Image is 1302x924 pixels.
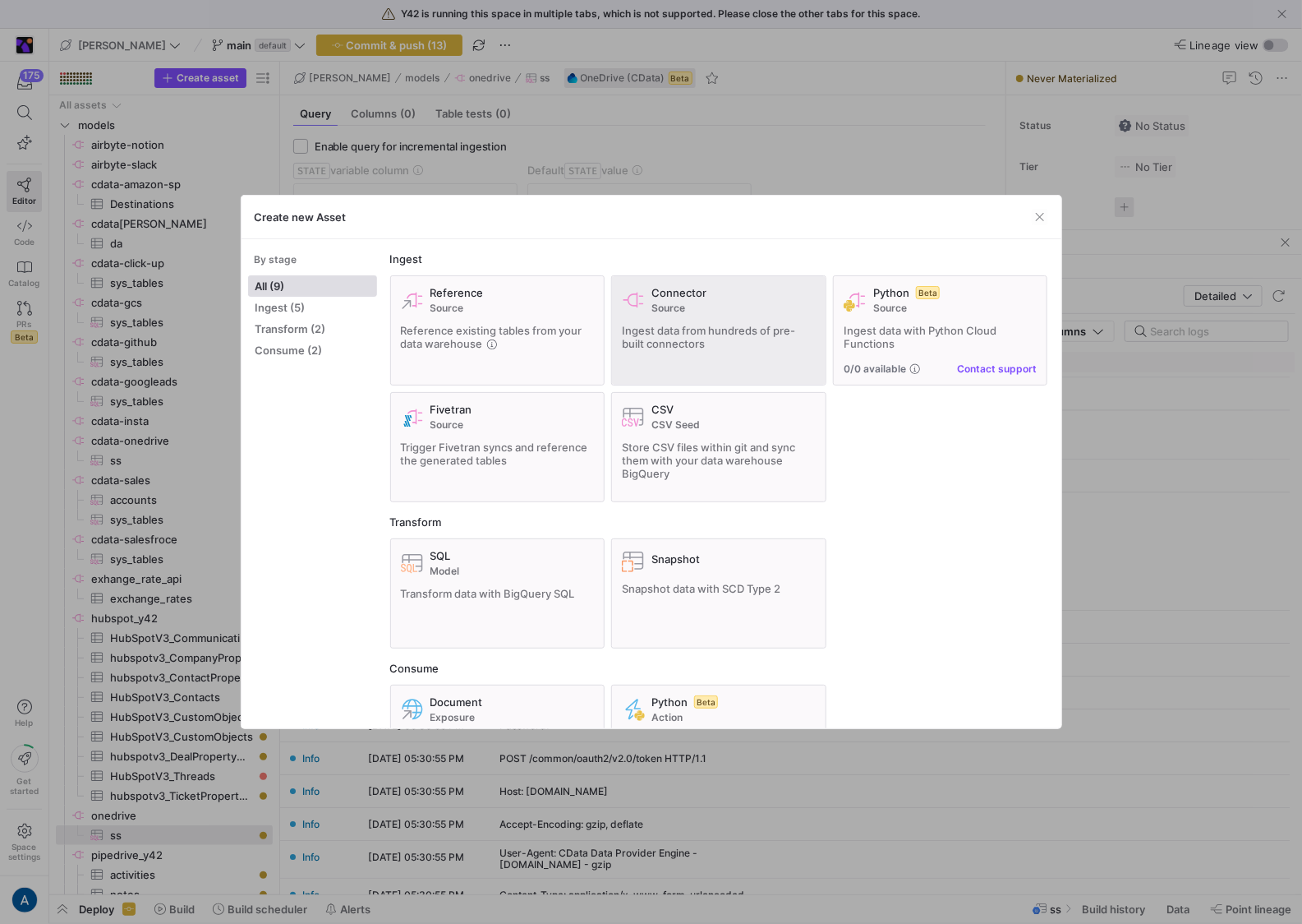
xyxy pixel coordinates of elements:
[873,286,909,299] span: Python
[957,363,1037,375] button: Contact support
[651,286,706,299] span: Connector
[651,419,816,431] span: CSV Seed
[390,662,1048,675] div: Consume
[430,286,484,299] span: Reference
[873,303,1037,314] span: Source
[248,297,377,318] button: Ingest (5)
[248,318,377,340] button: Transform (2)
[255,301,370,314] span: Ingest (5)
[430,419,595,431] span: Source
[248,340,377,361] button: Consume (2)
[430,712,595,723] span: Exposure
[844,324,997,350] span: Ingest data with Python Cloud Functions
[651,403,674,416] span: CSV
[430,695,483,709] span: Document
[916,286,940,299] span: Beta
[255,322,370,335] span: Transform (2)
[255,280,370,293] span: All (9)
[622,324,795,350] span: Ingest data from hundreds of pre-built connectors
[430,403,472,416] span: Fivetran
[622,441,795,480] span: Store CSV files within git and sync them with your data warehouse BigQuery
[390,515,1048,529] div: Transform
[611,275,826,386] button: ConnectorSourceIngest data from hundreds of pre-built connectors
[651,712,816,723] span: Action
[651,695,688,709] span: Python
[611,538,826,649] button: SnapshotSnapshot data with SCD Type 2
[430,566,595,577] span: Model
[401,324,582,350] span: Reference existing tables from your data warehouse
[390,685,605,795] button: DocumentExposure
[430,549,451,562] span: SQL
[390,392,605,502] button: FivetranSourceTrigger Fivetran syncs and reference the generated tables
[611,685,826,795] button: PythonBetaAction
[255,210,347,224] h3: Create new Asset
[390,538,605,649] button: SQLModelTransform data with BigQuery SQL
[255,344,370,357] span: Consume (2)
[651,303,816,314] span: Source
[694,695,718,709] span: Beta
[401,441,588,467] span: Trigger Fivetran syncs and reference the generated tables
[390,252,1048,266] div: Ingest
[248,275,377,297] button: All (9)
[255,254,377,266] div: By stage
[622,582,780,595] span: Snapshot data with SCD Type 2
[611,392,826,502] button: CSVCSV SeedStore CSV files within git and sync them with your data warehouse BigQuery
[651,552,700,566] span: Snapshot
[430,303,595,314] span: Source
[844,363,906,375] span: 0/0 available
[390,275,605,386] button: ReferenceSourceReference existing tables from your data warehouse
[401,587,575,600] span: Transform data with BigQuery SQL
[833,275,1048,386] button: PythonBetaSourceIngest data with Python Cloud Functions0/0 availableContact support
